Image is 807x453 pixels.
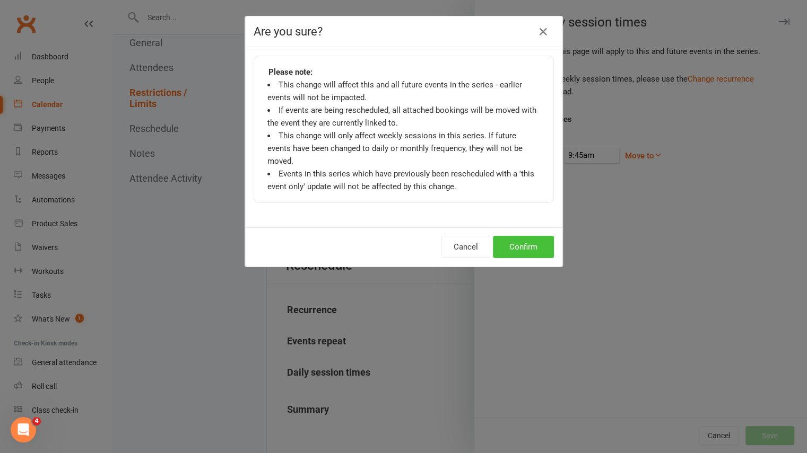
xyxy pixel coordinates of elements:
li: This change will only affect weekly sessions in this series. If future events have been changed t... [267,129,540,167]
h4: Are you sure? [254,25,554,38]
iframe: Intercom live chat [11,417,36,442]
li: Events in this series which have previously been rescheduled with a 'this event only' update will... [267,167,540,193]
button: Confirm [493,236,554,258]
button: Close [535,23,552,40]
li: This change will affect this and all future events in the series - earlier events will not be imp... [267,78,540,104]
strong: Please note: [268,66,313,78]
li: If events are being rescheduled, all attached bookings will be moved with the event they are curr... [267,104,540,129]
button: Cancel [441,236,490,258]
span: 4 [32,417,41,425]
